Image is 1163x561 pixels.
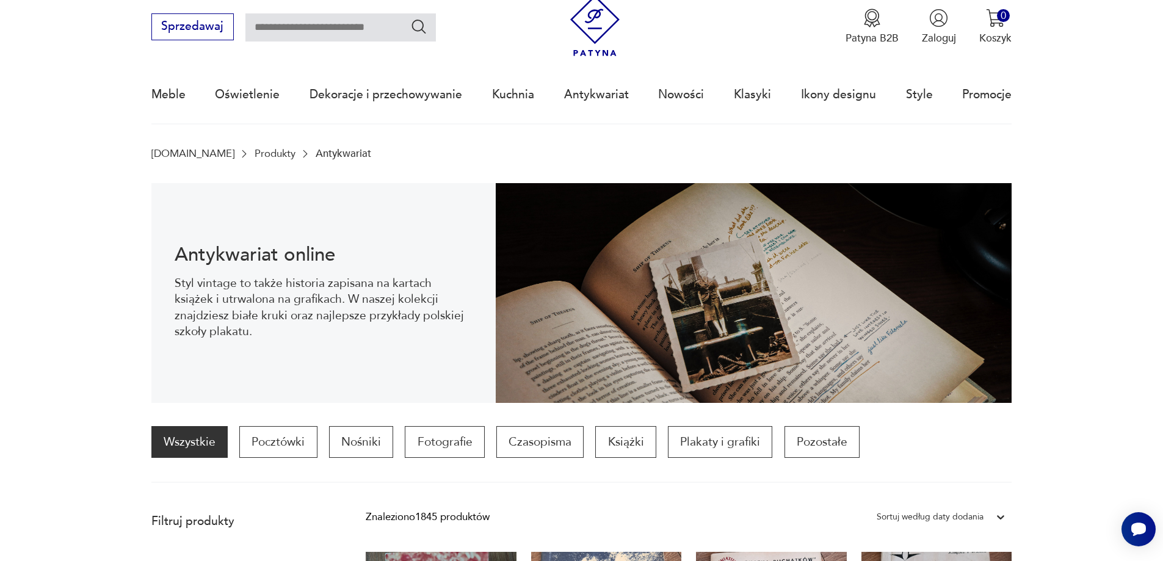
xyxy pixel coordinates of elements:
[151,148,234,159] a: [DOMAIN_NAME]
[239,426,317,458] a: Pocztówki
[329,426,393,458] a: Nośniki
[979,9,1012,45] button: 0Koszyk
[310,67,462,123] a: Dekoracje i przechowywanie
[175,275,472,340] p: Styl vintage to także historia zapisana na kartach książek i utrwalona na grafikach. W naszej kol...
[175,246,472,264] h1: Antykwariat online
[316,148,371,159] p: Antykwariat
[846,9,899,45] button: Patyna B2B
[151,67,186,123] a: Meble
[255,148,295,159] a: Produkty
[734,67,771,123] a: Klasyki
[997,9,1010,22] div: 0
[846,31,899,45] p: Patyna B2B
[986,9,1005,27] img: Ikona koszyka
[492,67,534,123] a: Kuchnia
[151,426,228,458] a: Wszystkie
[151,13,234,40] button: Sprzedawaj
[366,509,490,525] div: Znaleziono 1845 produktów
[863,9,882,27] img: Ikona medalu
[1121,512,1156,546] iframe: Smartsupp widget button
[564,67,629,123] a: Antykwariat
[215,67,280,123] a: Oświetlenie
[668,426,772,458] a: Plakaty i grafiki
[496,183,1012,403] img: c8a9187830f37f141118a59c8d49ce82.jpg
[410,18,428,35] button: Szukaj
[846,9,899,45] a: Ikona medaluPatyna B2B
[784,426,860,458] a: Pozostałe
[929,9,948,27] img: Ikonka użytkownika
[979,31,1012,45] p: Koszyk
[496,426,584,458] a: Czasopisma
[405,426,484,458] a: Fotografie
[151,513,331,529] p: Filtruj produkty
[906,67,933,123] a: Style
[962,67,1012,123] a: Promocje
[658,67,704,123] a: Nowości
[801,67,876,123] a: Ikony designu
[151,23,234,32] a: Sprzedawaj
[877,509,984,525] div: Sortuj według daty dodania
[922,31,956,45] p: Zaloguj
[595,426,656,458] a: Książki
[922,9,956,45] button: Zaloguj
